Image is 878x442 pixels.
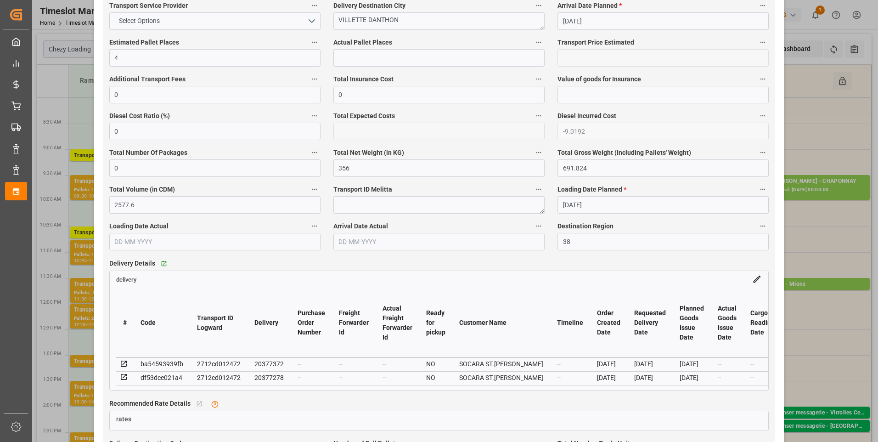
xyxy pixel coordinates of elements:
input: DD-MM-YYYY [333,233,545,250]
span: Additional Transport Fees [109,74,186,84]
span: rates [116,415,131,423]
div: -- [383,358,412,369]
div: -- [298,372,325,383]
th: Requested Delivery Date [627,289,673,357]
span: Total Volume (in CDM) [109,185,175,194]
button: Total Expected Costs [533,110,545,122]
button: Estimated Pallet Places [309,36,321,48]
th: Timeline [550,289,590,357]
button: Total Insurance Cost [533,73,545,85]
span: Diesel Incurred Cost [557,111,616,121]
div: 20377372 [254,358,284,369]
div: [DATE] [680,358,704,369]
th: Transport ID Logward [190,289,248,357]
button: Transport Price Estimated [757,36,769,48]
div: -- [718,358,737,369]
button: Actual Pallet Places [533,36,545,48]
div: 20377278 [254,372,284,383]
button: Destination Region [757,220,769,232]
span: Total Expected Costs [333,111,395,121]
th: Actual Freight Forwarder Id [376,289,419,357]
div: -- [339,358,369,369]
th: Purchase Order Number [291,289,332,357]
th: Actual Goods Issue Date [711,289,743,357]
div: 2712cd012472 [197,358,241,369]
span: Arrival Date Actual [333,221,388,231]
span: Value of goods for Insurance [557,74,641,84]
div: df53dce021a4 [141,372,183,383]
div: NO [426,358,445,369]
div: [DATE] [634,372,666,383]
div: -- [557,358,583,369]
th: Freight Forwarder Id [332,289,376,357]
span: Recommended Rate Details [109,399,191,408]
span: Diesel Cost Ratio (%) [109,111,170,121]
span: Total Net Weight (in KG) [333,148,404,158]
div: NO [426,372,445,383]
div: -- [750,358,781,369]
div: [DATE] [634,358,666,369]
span: Loading Date Actual [109,221,169,231]
span: Loading Date Planned [557,185,626,194]
span: Destination Region [557,221,613,231]
th: Code [134,289,190,357]
th: Delivery [248,289,291,357]
button: Diesel Incurred Cost [757,110,769,122]
th: Cargo Readiness Date [743,289,788,357]
span: Actual Pallet Places [333,38,392,47]
span: Delivery Destination City [333,1,405,11]
th: Order Created Date [590,289,627,357]
input: DD-MM-YYYY [109,233,321,250]
button: Total Net Weight (in KG) [533,147,545,159]
div: [DATE] [597,372,620,383]
span: Estimated Pallet Places [109,38,179,47]
th: Customer Name [452,289,550,357]
button: Total Volume (in CDM) [309,183,321,195]
div: [DATE] [680,372,704,383]
div: -- [339,372,369,383]
span: Total Insurance Cost [333,74,394,84]
span: Total Gross Weight (Including Pallets' Weight) [557,148,691,158]
button: Transport ID Melitta [533,183,545,195]
button: Loading Date Actual [309,220,321,232]
span: Delivery Details [109,259,155,268]
button: Diesel Cost Ratio (%) [309,110,321,122]
div: [DATE] [597,358,620,369]
button: Total Gross Weight (Including Pallets' Weight) [757,147,769,159]
button: Value of goods for Insurance [757,73,769,85]
span: Transport Service Provider [109,1,188,11]
th: # [116,289,134,357]
div: -- [298,358,325,369]
button: Arrival Date Actual [533,220,545,232]
div: -- [557,372,583,383]
div: 2712cd012472 [197,372,241,383]
span: Select Options [114,16,164,26]
div: -- [383,372,412,383]
input: DD-MM-YYYY [557,196,769,214]
a: rates [110,411,769,424]
a: delivery [116,275,136,283]
span: delivery [116,276,136,283]
button: Loading Date Planned * [757,183,769,195]
span: Total Number Of Packages [109,148,187,158]
button: Additional Transport Fees [309,73,321,85]
div: SOCARA ST.[PERSON_NAME] [459,358,543,369]
div: -- [718,372,737,383]
th: Ready for pickup [419,289,452,357]
textarea: VILLETTE-DANTHON [333,12,545,30]
div: SOCARA ST.[PERSON_NAME] [459,372,543,383]
th: Planned Goods Issue Date [673,289,711,357]
button: open menu [109,12,321,30]
input: DD-MM-YYYY [557,12,769,30]
div: -- [750,372,781,383]
span: Arrival Date Planned [557,1,622,11]
span: Transport ID Melitta [333,185,392,194]
span: Transport Price Estimated [557,38,634,47]
div: ba54593939fb [141,358,183,369]
button: Total Number Of Packages [309,147,321,159]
